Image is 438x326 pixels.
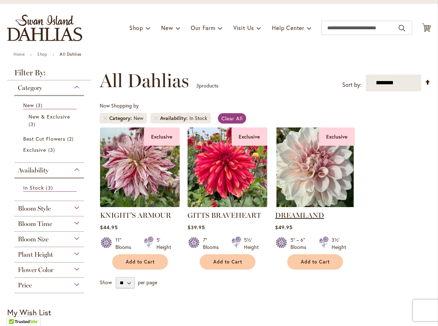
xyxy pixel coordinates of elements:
div: 7" Blooms [203,236,223,251]
div: Exclusive [319,127,355,146]
div: In Stock [189,115,207,122]
span: Add to Cart [213,259,243,265]
img: DREAMLAND [275,127,355,207]
span: All Dahlias [100,70,189,91]
a: KNIGHTS ARMOUR Exclusive [100,202,180,209]
span: Visit Us [233,24,254,31]
span: Best Cut Flowers [23,135,65,142]
span: Bloom Style [18,205,51,212]
div: Exclusive [144,127,180,146]
span: Availability [160,115,189,122]
a: Clear All [218,113,246,124]
span: Category [109,115,134,122]
a: New [23,101,77,109]
a: GITTS BRAVEHEART Exclusive [188,202,267,209]
a: Home [14,51,25,57]
span: Price [18,281,32,289]
span: 3 [48,146,57,154]
a: GITTS BRAVEHEART [188,211,261,220]
strong: My Wish List [7,307,51,317]
div: Exclusive [232,127,267,146]
span: Category [18,84,42,92]
span: Our Farm [191,24,215,31]
label: Sort by: [342,78,362,91]
button: Add to Cart [200,254,255,270]
span: New & Exclusive [29,113,70,120]
a: KNIGHT'S ARMOUR [100,211,171,220]
a: Remove Availability In Stock [154,116,158,120]
a: DREAMLAND [275,211,324,220]
div: 5" – 6" Blooms [290,236,310,251]
span: 3 [46,184,54,191]
p: products [196,80,218,91]
span: $49.95 [275,224,293,231]
span: New [23,102,34,109]
span: Availability [18,166,49,174]
span: Now Shopping by [100,102,139,109]
span: Clear All [222,115,243,122]
span: $44.95 [100,224,118,231]
div: New [134,115,143,122]
span: 3 [36,101,44,109]
span: Plant Height [18,251,53,259]
span: In Stock [23,184,44,191]
span: Add to Cart [301,259,330,265]
iframe: Launch Accessibility Center [5,301,25,321]
div: 3½' Height [332,236,346,251]
span: 2 [67,135,75,142]
button: Add to Cart [287,254,343,270]
span: $39.95 [188,224,205,231]
a: New &amp; Exclusive [29,113,71,128]
span: 3 [196,82,199,89]
span: Bloom Size [18,235,49,243]
span: New [161,24,173,31]
div: 5½' Height [244,236,259,251]
a: Exclusive [23,146,77,154]
span: Shop [129,24,143,31]
span: Show [100,279,112,286]
strong: All Dahlias [60,51,81,57]
a: Best Cut Flowers [23,135,77,142]
div: 5' Height [156,236,171,251]
span: per page [138,279,157,286]
span: 3 [29,120,37,128]
img: KNIGHTS ARMOUR [100,127,180,207]
a: DREAMLAND Exclusive [275,202,355,209]
button: Add to Cart [112,254,168,270]
strong: Filter By: [7,69,91,80]
a: store logo [7,15,82,41]
span: Flower Color [18,266,53,274]
a: Remove Category New [103,116,108,120]
a: In Stock 3 [23,184,77,192]
span: Exclusive [23,146,46,153]
div: 11" Blooms [115,236,135,251]
span: Add to Cart [126,259,155,265]
span: Help Center [272,24,304,31]
img: GITTS BRAVEHEART [188,127,267,207]
span: Bloom Time [18,220,52,228]
a: Shop [37,51,47,57]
